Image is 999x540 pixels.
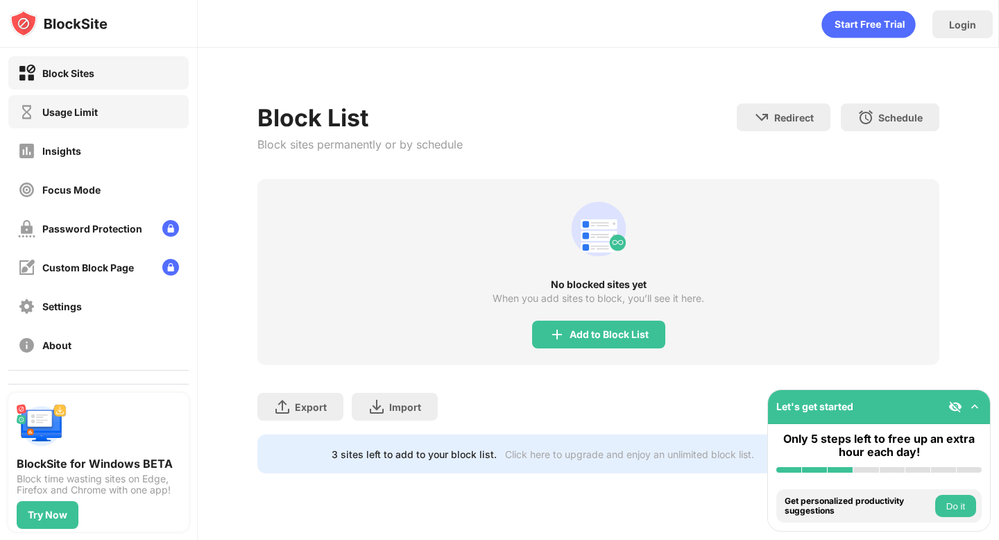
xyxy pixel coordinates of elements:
[18,298,35,315] img: settings-off.svg
[28,509,67,521] div: Try Now
[389,401,421,413] div: Import
[18,142,35,160] img: insights-off.svg
[968,400,982,414] img: omni-setup-toggle.svg
[18,65,35,82] img: block-on.svg
[18,103,35,121] img: time-usage-off.svg
[776,400,853,412] div: Let's get started
[785,496,932,516] div: Get personalized productivity suggestions
[42,184,101,196] div: Focus Mode
[42,301,82,312] div: Settings
[257,137,463,151] div: Block sites permanently or by schedule
[18,337,35,354] img: about-off.svg
[935,495,976,517] button: Do it
[493,293,704,304] div: When you add sites to block, you’ll see it here.
[332,448,497,460] div: 3 sites left to add to your block list.
[162,220,179,237] img: lock-menu.svg
[10,10,108,37] img: logo-blocksite.svg
[948,400,962,414] img: eye-not-visible.svg
[18,259,35,276] img: customize-block-page-off.svg
[42,145,81,157] div: Insights
[42,67,94,79] div: Block Sites
[17,473,180,496] div: Block time wasting sites on Edge, Firefox and Chrome with one app!
[821,10,916,38] div: animation
[42,262,134,273] div: Custom Block Page
[257,279,939,290] div: No blocked sites yet
[776,432,982,459] div: Only 5 steps left to free up an extra hour each day!
[505,448,754,460] div: Click here to upgrade and enjoy an unlimited block list.
[878,112,923,124] div: Schedule
[257,103,463,132] div: Block List
[42,223,142,235] div: Password Protection
[774,112,814,124] div: Redirect
[17,457,180,471] div: BlockSite for Windows BETA
[949,19,976,31] div: Login
[42,339,71,351] div: About
[295,401,327,413] div: Export
[17,401,67,451] img: push-desktop.svg
[162,259,179,276] img: lock-menu.svg
[565,196,632,262] div: animation
[42,106,98,118] div: Usage Limit
[18,181,35,199] img: focus-off.svg
[18,220,35,237] img: password-protection-off.svg
[570,329,649,340] div: Add to Block List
